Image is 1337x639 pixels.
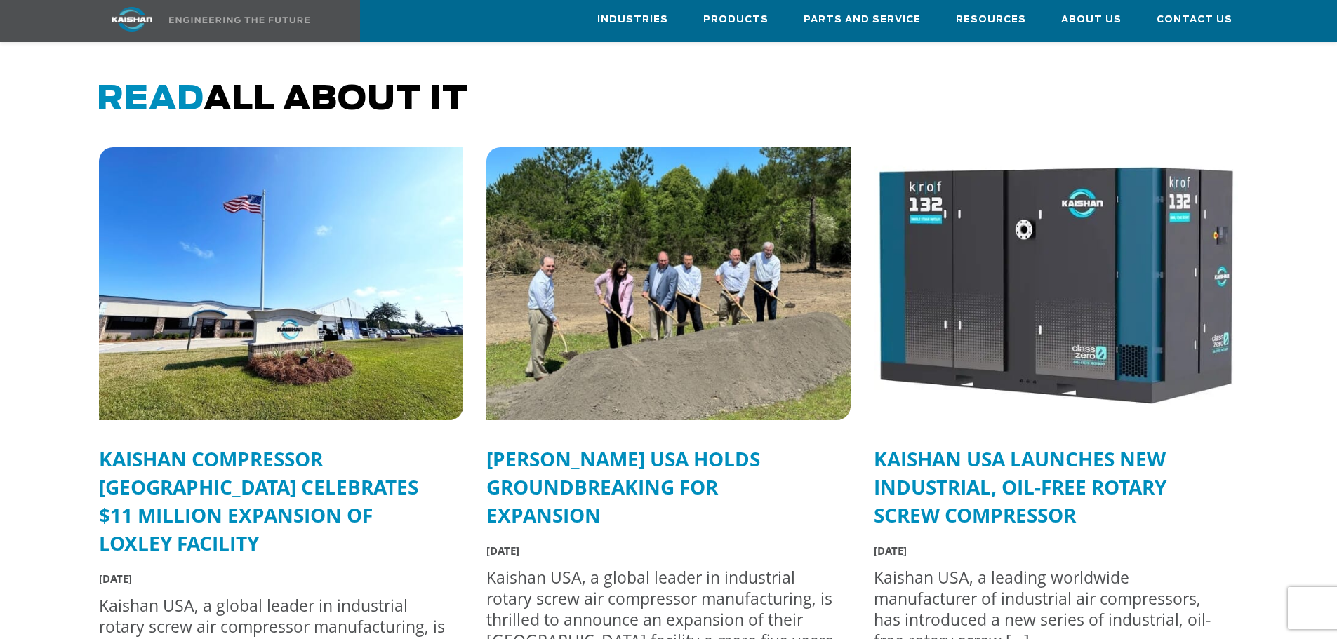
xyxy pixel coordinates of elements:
[486,147,851,420] img: kaishan groundbreaking for expansion
[703,12,769,28] span: Products
[597,1,668,39] a: Industries
[486,540,837,561] div: [DATE]
[1157,1,1232,39] a: Contact Us
[956,1,1026,39] a: Resources
[703,1,769,39] a: Products
[1061,12,1122,28] span: About Us
[486,445,760,528] a: [PERSON_NAME] USA Holds Groundbreaking for Expansion
[97,83,204,116] span: Read
[956,12,1026,28] span: Resources
[99,445,418,556] a: Kaishan Compressor [GEOGRAPHIC_DATA] Celebrates $11 Million Expansion of Loxley Facility
[874,147,1238,420] img: krof 32
[169,17,310,23] img: Engineering the future
[79,7,185,32] img: kaishan logo
[99,568,449,589] div: [DATE]
[97,80,1250,119] h2: all about it
[1061,1,1122,39] a: About Us
[804,1,921,39] a: Parts and Service
[597,12,668,28] span: Industries
[874,540,1224,561] div: [DATE]
[804,12,921,28] span: Parts and Service
[874,445,1166,528] a: Kaishan USA Launches New Industrial, Oil-Free Rotary Screw Compressor
[1157,12,1232,28] span: Contact Us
